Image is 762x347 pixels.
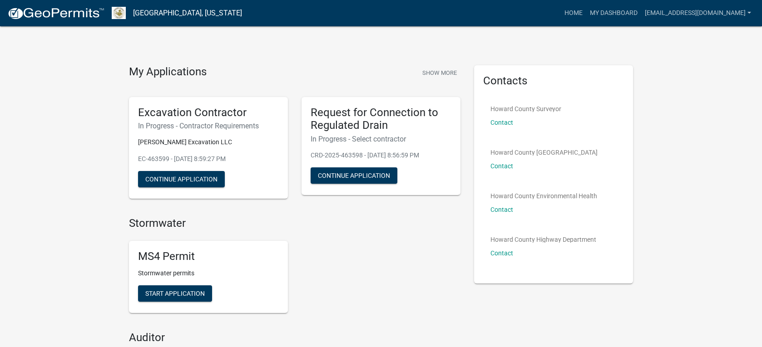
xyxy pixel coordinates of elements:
[561,5,586,22] a: Home
[138,285,212,302] button: Start Application
[138,106,279,119] h5: Excavation Contractor
[133,5,242,21] a: [GEOGRAPHIC_DATA], [US_STATE]
[311,106,451,132] h5: Request for Connection to Regulated Drain
[138,269,279,278] p: Stormwater permits
[490,206,513,213] a: Contact
[129,65,207,79] h4: My Applications
[586,5,641,22] a: My Dashboard
[490,193,597,199] p: Howard County Environmental Health
[112,7,126,19] img: Howard County, Indiana
[490,162,513,170] a: Contact
[490,106,561,112] p: Howard County Surveyor
[311,151,451,160] p: CRD-2025-463598 - [DATE] 8:56:59 PM
[490,236,596,243] p: Howard County Highway Department
[129,331,460,344] h4: Auditor
[490,149,598,156] p: Howard County [GEOGRAPHIC_DATA]
[419,65,460,80] button: Show More
[138,154,279,164] p: EC-463599 - [DATE] 8:59:27 PM
[138,171,225,187] button: Continue Application
[138,122,279,130] h6: In Progress - Contractor Requirements
[641,5,755,22] a: [EMAIL_ADDRESS][DOMAIN_NAME]
[138,250,279,263] h5: MS4 Permit
[138,137,279,147] p: [PERSON_NAME] Excavation LLC
[129,217,460,230] h4: Stormwater
[311,167,397,184] button: Continue Application
[490,119,513,126] a: Contact
[145,290,205,297] span: Start Application
[483,74,624,88] h5: Contacts
[490,249,513,257] a: Contact
[311,135,451,143] h6: In Progress - Select contractor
